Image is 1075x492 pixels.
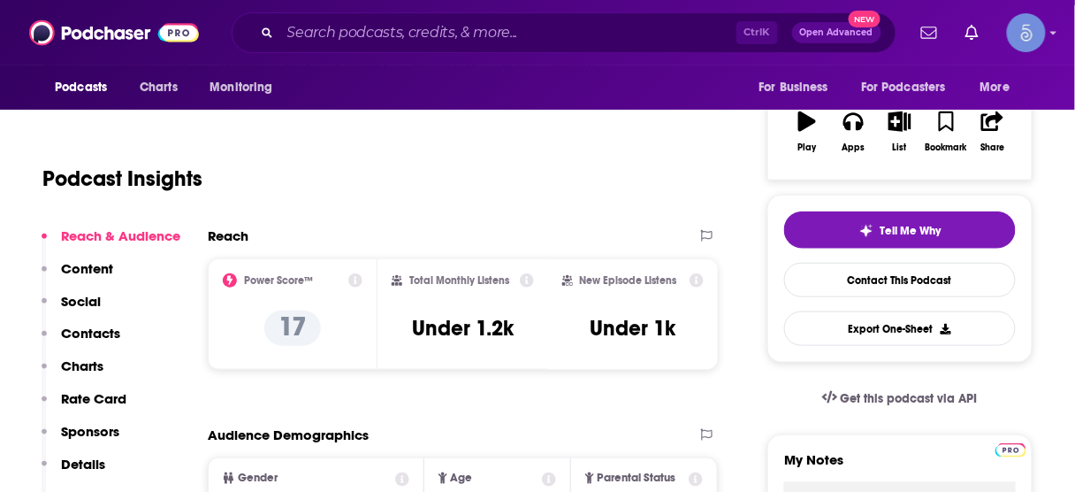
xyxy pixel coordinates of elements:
[792,22,881,43] button: Open AdvancedNew
[61,390,126,407] p: Rate Card
[29,16,199,50] img: Podchaser - Follow, Share and Rate Podcasts
[598,473,676,484] span: Parental Status
[995,441,1026,457] a: Pro website
[926,142,967,153] div: Bookmark
[958,18,986,48] a: Show notifications dropdown
[42,423,119,456] button: Sponsors
[208,227,248,244] h2: Reach
[210,75,272,100] span: Monitoring
[877,100,923,164] button: List
[42,325,120,357] button: Contacts
[800,28,873,37] span: Open Advanced
[140,75,178,100] span: Charts
[238,473,278,484] span: Gender
[980,75,1010,100] span: More
[208,427,369,443] h2: Audience Demographics
[861,75,946,100] span: For Podcasters
[42,293,101,326] button: Social
[61,357,103,374] p: Charts
[409,274,509,287] h2: Total Monthly Listens
[590,315,675,342] h3: Under 1k
[914,18,944,48] a: Show notifications dropdown
[784,451,1016,482] label: My Notes
[893,142,907,153] div: List
[736,21,778,44] span: Ctrl K
[968,71,1033,104] button: open menu
[830,100,876,164] button: Apps
[746,71,850,104] button: open menu
[849,11,881,27] span: New
[42,456,105,488] button: Details
[923,100,969,164] button: Bookmark
[759,75,828,100] span: For Business
[42,71,130,104] button: open menu
[42,227,180,260] button: Reach & Audience
[232,12,896,53] div: Search podcasts, credits, & more...
[412,315,514,342] h3: Under 1.2k
[808,377,992,420] a: Get this podcast via API
[995,443,1026,457] img: Podchaser Pro
[798,142,817,153] div: Play
[280,19,736,47] input: Search podcasts, credits, & more...
[128,71,188,104] a: Charts
[42,260,113,293] button: Content
[42,165,202,192] h1: Podcast Insights
[61,293,101,310] p: Social
[784,211,1016,249] button: tell me why sparkleTell Me Why
[61,423,119,440] p: Sponsors
[451,473,473,484] span: Age
[970,100,1016,164] button: Share
[784,100,830,164] button: Play
[1007,13,1046,52] button: Show profile menu
[784,311,1016,346] button: Export One-Sheet
[859,224,873,238] img: tell me why sparkle
[55,75,107,100] span: Podcasts
[264,311,321,346] p: 17
[1007,13,1046,52] img: User Profile
[61,325,120,342] p: Contacts
[850,71,972,104] button: open menu
[42,357,103,390] button: Charts
[841,391,978,406] span: Get this podcast via API
[61,260,113,277] p: Content
[1007,13,1046,52] span: Logged in as Spiral5-G1
[197,71,295,104] button: open menu
[881,224,942,238] span: Tell Me Why
[42,390,126,423] button: Rate Card
[980,142,1004,153] div: Share
[580,274,677,287] h2: New Episode Listens
[61,456,105,473] p: Details
[244,274,313,287] h2: Power Score™
[61,227,180,244] p: Reach & Audience
[784,263,1016,297] a: Contact This Podcast
[842,142,865,153] div: Apps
